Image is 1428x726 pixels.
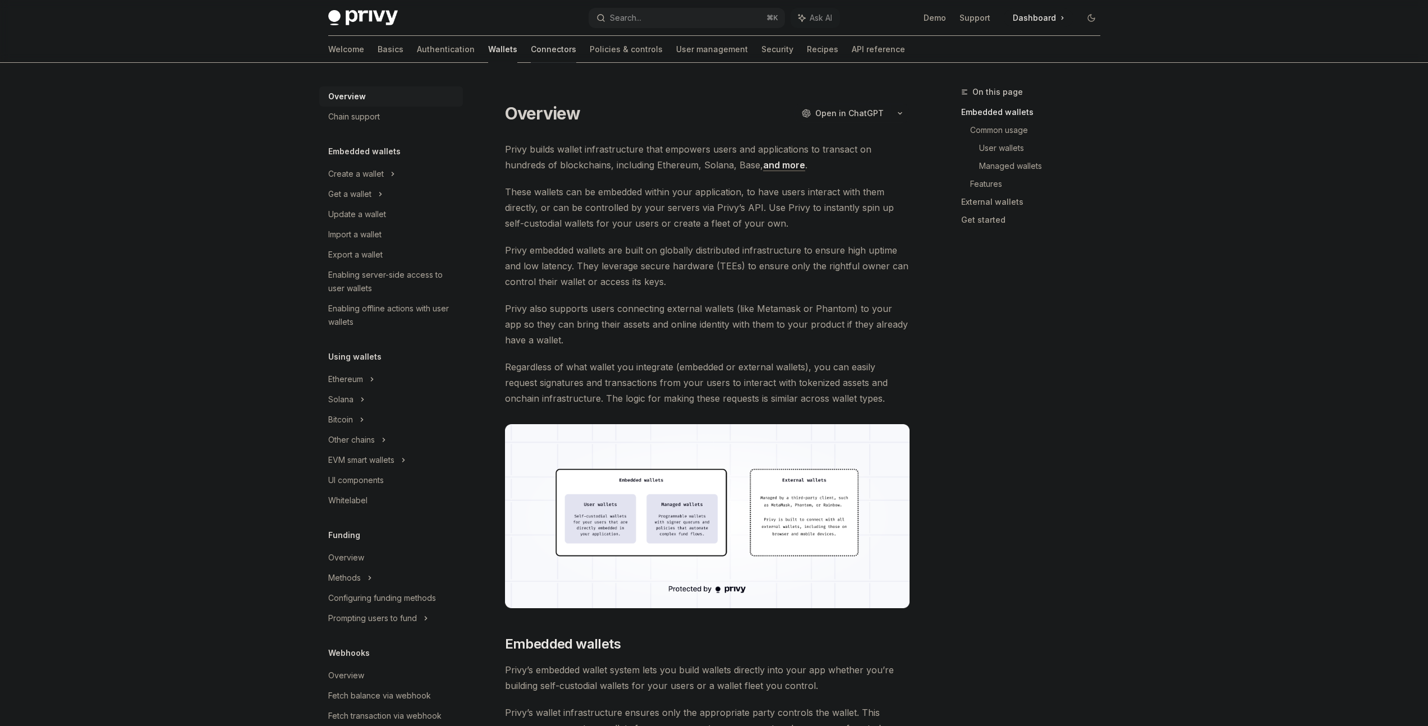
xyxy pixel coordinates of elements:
[791,8,840,28] button: Ask AI
[328,433,375,447] div: Other chains
[505,242,910,290] span: Privy embedded wallets are built on globally distributed infrastructure to ensure high uptime and...
[328,529,360,542] h5: Funding
[319,588,463,608] a: Configuring funding methods
[319,548,463,568] a: Overview
[328,689,431,702] div: Fetch balance via webhook
[319,107,463,127] a: Chain support
[319,665,463,686] a: Overview
[328,669,364,682] div: Overview
[970,175,1109,193] a: Features
[319,490,463,511] a: Whitelabel
[924,12,946,24] a: Demo
[505,424,910,608] img: images/walletoverview.png
[505,662,910,693] span: Privy’s embedded wallet system lets you build wallets directly into your app whether you’re build...
[979,139,1109,157] a: User wallets
[1004,9,1073,27] a: Dashboard
[795,104,890,123] button: Open in ChatGPT
[328,187,371,201] div: Get a wallet
[979,157,1109,175] a: Managed wallets
[852,36,905,63] a: API reference
[328,494,368,507] div: Whitelabel
[1082,9,1100,27] button: Toggle dark mode
[766,13,778,22] span: ⌘ K
[328,302,456,329] div: Enabling offline actions with user wallets
[328,591,436,605] div: Configuring funding methods
[319,298,463,332] a: Enabling offline actions with user wallets
[328,646,370,660] h5: Webhooks
[328,90,366,103] div: Overview
[763,159,805,171] a: and more
[505,359,910,406] span: Regardless of what wallet you integrate (embedded or external wallets), you can easily request si...
[676,36,748,63] a: User management
[328,10,398,26] img: dark logo
[488,36,517,63] a: Wallets
[328,110,380,123] div: Chain support
[319,470,463,490] a: UI components
[328,167,384,181] div: Create a wallet
[328,350,382,364] h5: Using wallets
[328,268,456,295] div: Enabling server-side access to user wallets
[328,208,386,221] div: Update a wallet
[378,36,403,63] a: Basics
[328,36,364,63] a: Welcome
[328,413,353,426] div: Bitcoin
[505,103,581,123] h1: Overview
[505,184,910,231] span: These wallets can be embedded within your application, to have users interact with them directly,...
[328,248,383,261] div: Export a wallet
[505,141,910,173] span: Privy builds wallet infrastructure that empowers users and applications to transact on hundreds o...
[328,612,417,625] div: Prompting users to fund
[807,36,838,63] a: Recipes
[319,245,463,265] a: Export a wallet
[328,373,363,386] div: Ethereum
[970,121,1109,139] a: Common usage
[328,228,382,241] div: Import a wallet
[319,204,463,224] a: Update a wallet
[972,85,1023,99] span: On this page
[961,103,1109,121] a: Embedded wallets
[319,224,463,245] a: Import a wallet
[328,393,353,406] div: Solana
[328,453,394,467] div: EVM smart wallets
[328,145,401,158] h5: Embedded wallets
[319,265,463,298] a: Enabling server-side access to user wallets
[590,36,663,63] a: Policies & controls
[815,108,884,119] span: Open in ChatGPT
[589,8,785,28] button: Search...⌘K
[319,686,463,706] a: Fetch balance via webhook
[1013,12,1056,24] span: Dashboard
[610,11,641,25] div: Search...
[531,36,576,63] a: Connectors
[328,571,361,585] div: Methods
[328,709,442,723] div: Fetch transaction via webhook
[961,211,1109,229] a: Get started
[505,301,910,348] span: Privy also supports users connecting external wallets (like Metamask or Phantom) to your app so t...
[328,474,384,487] div: UI components
[961,193,1109,211] a: External wallets
[319,706,463,726] a: Fetch transaction via webhook
[761,36,793,63] a: Security
[319,86,463,107] a: Overview
[959,12,990,24] a: Support
[505,635,621,653] span: Embedded wallets
[328,551,364,564] div: Overview
[417,36,475,63] a: Authentication
[810,12,832,24] span: Ask AI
